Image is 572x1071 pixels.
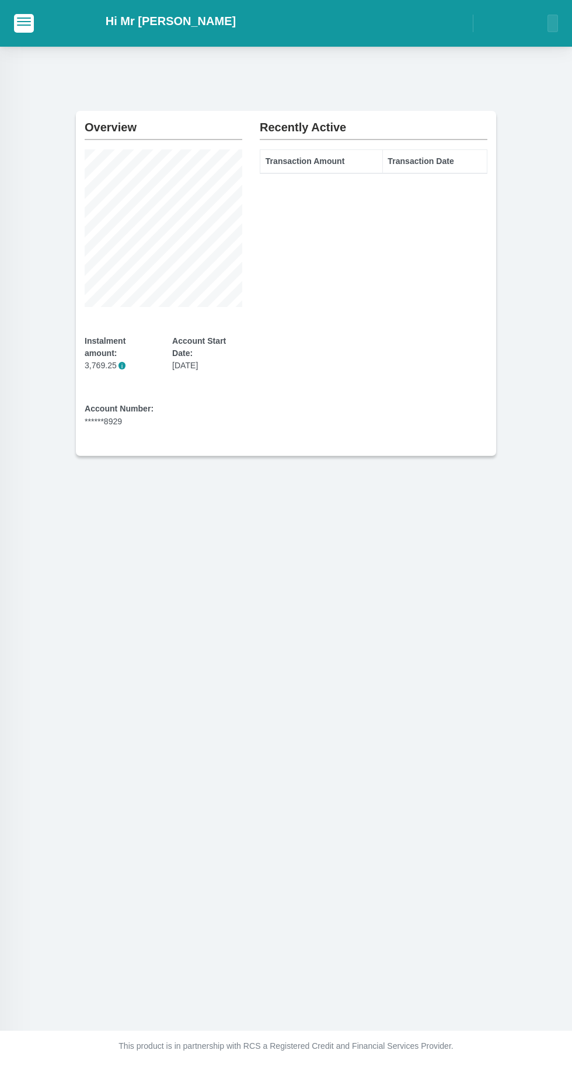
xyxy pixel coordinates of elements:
[85,404,154,413] b: Account Number:
[382,150,487,173] th: Transaction Date
[172,336,226,358] b: Account Start Date:
[85,1040,487,1052] p: This product is in partnership with RCS a Registered Credit and Financial Services Provider.
[260,111,487,134] h2: Recently Active
[172,335,242,372] div: [DATE]
[85,336,125,358] b: Instalment amount:
[106,14,236,28] h2: Hi Mr [PERSON_NAME]
[260,150,383,173] th: Transaction Amount
[85,111,242,134] h2: Overview
[85,360,155,372] p: 3,769.25
[118,362,126,369] span: i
